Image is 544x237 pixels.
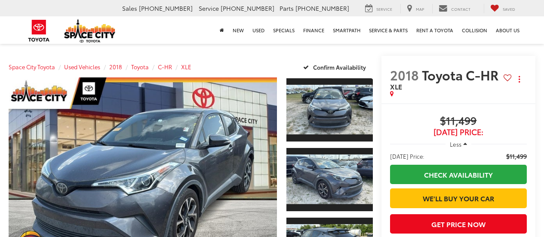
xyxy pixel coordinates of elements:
a: Space City Toyota [9,63,55,71]
span: Parts [280,4,294,12]
span: [PHONE_NUMBER] [221,4,274,12]
button: Confirm Availability [298,59,373,74]
span: $11,499 [390,115,527,128]
span: [DATE] Price: [390,128,527,136]
a: Contact [432,4,477,13]
span: Service [199,4,219,12]
button: Get Price Now [390,214,527,234]
a: SmartPath [329,16,365,44]
img: 2018 Toyota C-HR XLE [286,85,374,135]
img: Toyota [23,17,55,45]
a: My Saved Vehicles [484,4,522,13]
img: Space City Toyota [64,19,116,43]
a: Home [215,16,228,44]
span: $11,499 [506,152,527,160]
a: Check Availability [390,165,527,184]
span: [DATE] Price: [390,152,424,160]
button: Actions [512,71,527,86]
span: Sales [122,4,137,12]
span: dropdown dots [519,76,520,83]
a: C-HR [158,63,172,71]
a: Used Vehicles [64,63,100,71]
a: About Us [492,16,524,44]
a: 2018 [109,63,122,71]
span: Service [376,6,392,12]
span: [PHONE_NUMBER] [295,4,349,12]
a: XLE [181,63,191,71]
span: Contact [451,6,470,12]
span: Confirm Availability [313,63,366,71]
span: Less [450,140,461,148]
a: Collision [458,16,492,44]
a: Used [248,16,269,44]
a: Specials [269,16,299,44]
a: Service & Parts [365,16,412,44]
a: Map [400,4,430,13]
a: Expand Photo 2 [286,147,373,212]
span: Saved [503,6,515,12]
a: Toyota [131,63,149,71]
span: XLE [390,81,402,91]
a: Service [359,4,399,13]
img: 2018 Toyota C-HR XLE [286,154,374,204]
a: Rent a Toyota [412,16,458,44]
a: Finance [299,16,329,44]
a: New [228,16,248,44]
span: [PHONE_NUMBER] [139,4,193,12]
span: Toyota C-HR [422,65,501,84]
span: Map [416,6,424,12]
a: We'll Buy Your Car [390,188,527,208]
button: Less [446,136,471,152]
a: Expand Photo 1 [286,77,373,142]
span: 2018 [390,65,419,84]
